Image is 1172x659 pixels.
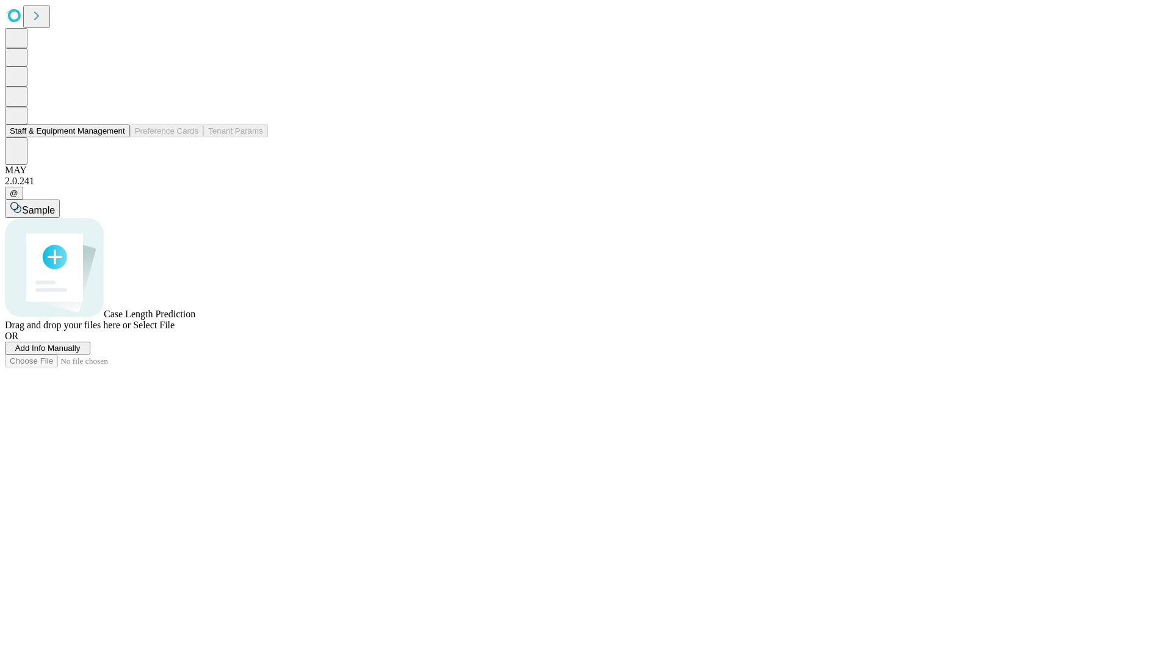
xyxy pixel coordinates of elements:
span: Case Length Prediction [104,309,195,319]
span: OR [5,331,18,341]
button: Sample [5,200,60,218]
span: Select File [133,320,175,330]
button: Staff & Equipment Management [5,124,130,137]
span: Add Info Manually [15,344,81,353]
span: Sample [22,205,55,215]
button: @ [5,187,23,200]
div: 2.0.241 [5,176,1167,187]
button: Add Info Manually [5,342,90,355]
span: @ [10,189,18,198]
button: Preference Cards [130,124,203,137]
button: Tenant Params [203,124,268,137]
div: MAY [5,165,1167,176]
span: Drag and drop your files here or [5,320,131,330]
